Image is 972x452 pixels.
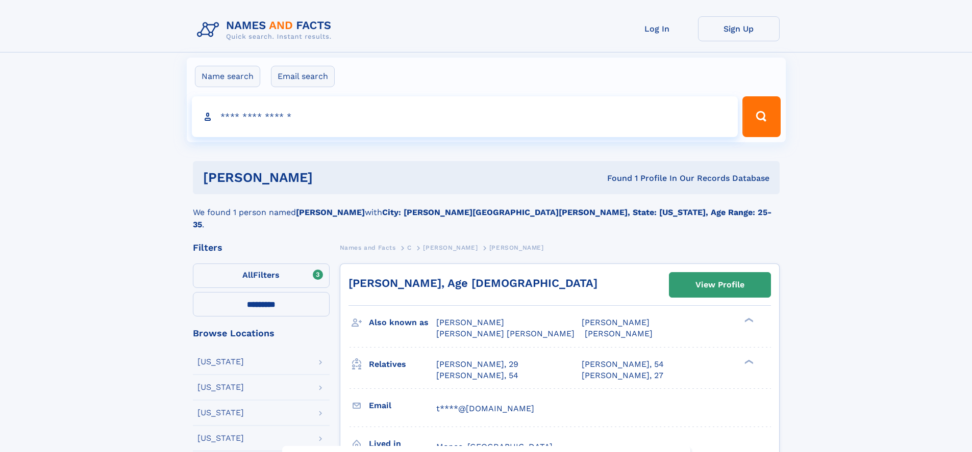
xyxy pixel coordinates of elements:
span: [PERSON_NAME] [582,317,650,327]
h3: Also known as [369,314,436,331]
a: [PERSON_NAME], 54 [436,370,518,381]
a: C [407,241,412,254]
div: ❯ [742,358,754,365]
h3: Email [369,397,436,414]
span: Monee, [GEOGRAPHIC_DATA] [436,442,553,451]
div: We found 1 person named with . [193,194,780,231]
span: [PERSON_NAME] [PERSON_NAME] [436,329,575,338]
button: Search Button [742,96,780,137]
span: [PERSON_NAME] [436,317,504,327]
a: [PERSON_NAME], 29 [436,359,518,370]
div: View Profile [695,273,744,297]
b: City: [PERSON_NAME][GEOGRAPHIC_DATA][PERSON_NAME], State: [US_STATE], Age Range: 25-35 [193,207,771,229]
h3: Relatives [369,356,436,373]
div: Found 1 Profile In Our Records Database [460,173,769,184]
span: C [407,244,412,251]
div: [US_STATE] [197,383,244,391]
span: [PERSON_NAME] [489,244,544,251]
div: [US_STATE] [197,358,244,366]
div: ❯ [742,317,754,324]
input: search input [192,96,738,137]
a: [PERSON_NAME], Age [DEMOGRAPHIC_DATA] [348,277,597,289]
div: Filters [193,243,330,252]
a: Log In [616,16,698,41]
div: [US_STATE] [197,409,244,417]
span: [PERSON_NAME] [423,244,478,251]
a: [PERSON_NAME] [423,241,478,254]
a: Sign Up [698,16,780,41]
label: Email search [271,66,335,87]
div: Browse Locations [193,329,330,338]
img: Logo Names and Facts [193,16,340,44]
a: [PERSON_NAME], 27 [582,370,663,381]
a: Names and Facts [340,241,396,254]
div: [US_STATE] [197,434,244,442]
a: [PERSON_NAME], 54 [582,359,664,370]
label: Filters [193,263,330,288]
span: All [242,270,253,280]
b: [PERSON_NAME] [296,207,365,217]
span: [PERSON_NAME] [585,329,653,338]
h1: [PERSON_NAME] [203,171,460,184]
label: Name search [195,66,260,87]
a: View Profile [669,273,770,297]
